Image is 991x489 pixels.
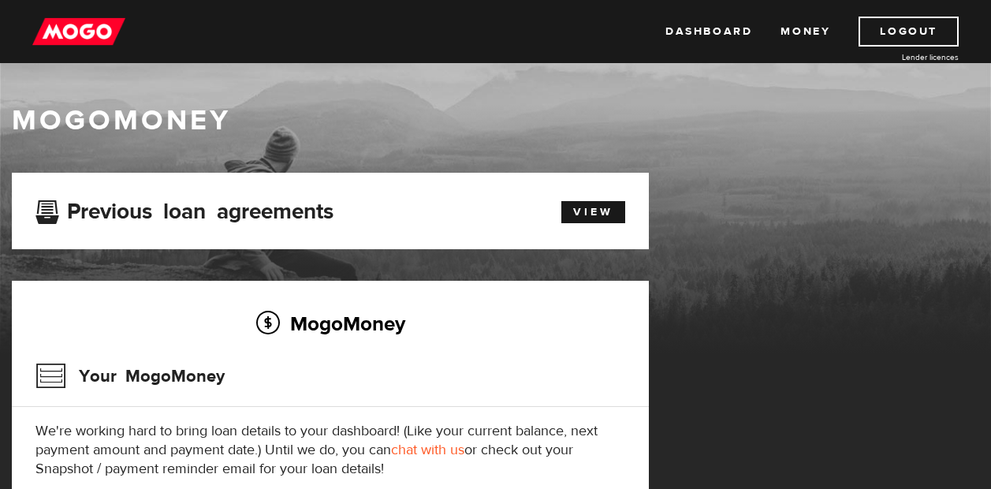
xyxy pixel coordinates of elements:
h1: MogoMoney [12,104,979,137]
a: Dashboard [665,17,752,47]
h3: Previous loan agreements [35,199,333,219]
h3: Your MogoMoney [35,356,225,397]
a: Money [781,17,830,47]
a: Logout [859,17,959,47]
h2: MogoMoney [35,307,625,340]
a: View [561,201,625,223]
a: Lender licences [840,51,959,63]
img: mogo_logo-11ee424be714fa7cbb0f0f49df9e16ec.png [32,17,125,47]
p: We're working hard to bring loan details to your dashboard! (Like your current balance, next paym... [35,422,625,479]
a: chat with us [391,441,464,459]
